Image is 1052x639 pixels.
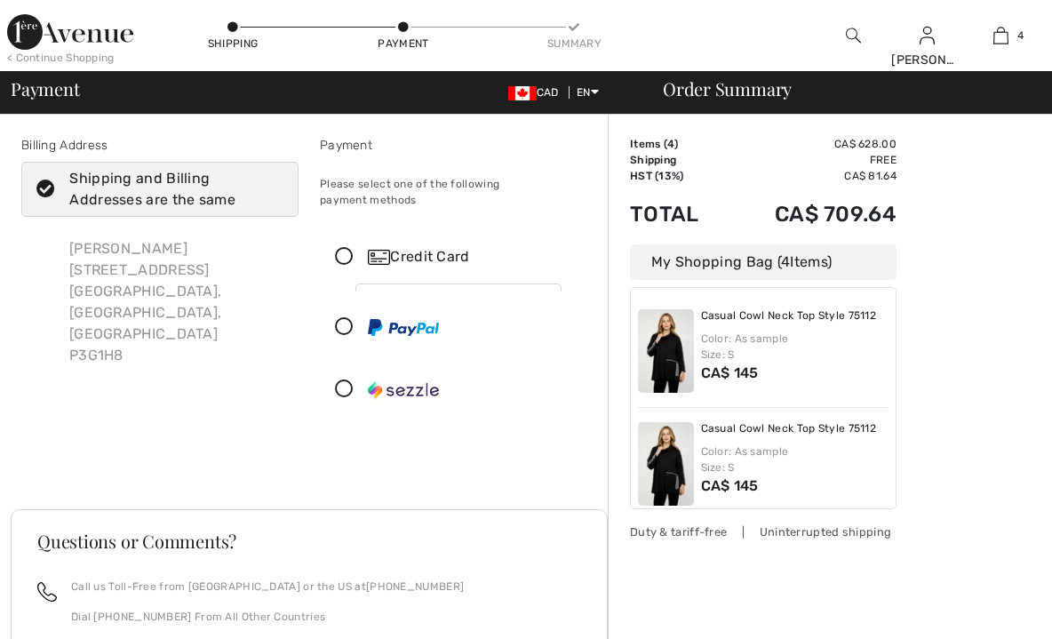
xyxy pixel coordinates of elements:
span: CA$ 145 [701,477,759,494]
div: Color: As sample Size: S [701,331,889,363]
td: CA$ 81.64 [726,168,897,184]
div: Order Summary [642,80,1041,98]
img: Casual Cowl Neck Top Style 75112 [638,309,694,393]
div: Summary [547,36,601,52]
td: Items ( ) [630,136,726,152]
span: CAD [508,86,566,99]
span: 4 [781,253,790,270]
img: Casual Cowl Neck Top Style 75112 [638,422,694,506]
img: Canadian Dollar [508,86,537,100]
span: EN [577,86,599,99]
div: [PERSON_NAME] [STREET_ADDRESS] [GEOGRAPHIC_DATA], [GEOGRAPHIC_DATA], [GEOGRAPHIC_DATA] P3G1H8 [55,224,299,380]
a: Casual Cowl Neck Top Style 75112 [701,422,877,436]
img: search the website [846,25,861,46]
td: CA$ 628.00 [726,136,897,152]
span: Payment [11,80,79,98]
span: CA$ 145 [701,364,759,381]
div: My Shopping Bag ( Items) [630,244,897,280]
a: Sign In [920,27,935,44]
td: HST (13%) [630,168,726,184]
div: Credit Card [368,246,585,268]
img: Credit Card [368,250,390,265]
div: Please select one of the following payment methods [320,162,597,222]
a: Casual Cowl Neck Top Style 75112 [701,309,877,323]
img: My Bag [993,25,1008,46]
h3: Questions or Comments? [37,532,581,550]
span: 4 [1017,28,1024,44]
img: 1ère Avenue [7,14,133,50]
div: Color: As sample Size: S [701,443,889,475]
span: 4 [667,138,674,150]
a: 4 [965,25,1037,46]
div: Payment [320,136,597,155]
td: Free [726,152,897,168]
div: Duty & tariff-free | Uninterrupted shipping [630,523,897,540]
div: < Continue Shopping [7,50,115,66]
div: Billing Address [21,136,299,155]
img: PayPal [368,319,439,336]
td: CA$ 709.64 [726,184,897,244]
div: [PERSON_NAME] [891,51,963,69]
div: Shipping and Billing Addresses are the same [69,168,272,211]
td: Shipping [630,152,726,168]
p: Dial [PHONE_NUMBER] From All Other Countries [71,609,464,625]
a: [PHONE_NUMBER] [366,580,464,593]
td: Total [630,184,726,244]
img: Sezzle [368,381,439,399]
div: Payment [377,36,430,52]
img: call [37,582,57,602]
p: Call us Toll-Free from [GEOGRAPHIC_DATA] or the US at [71,579,464,595]
img: My Info [920,25,935,46]
div: Shipping [206,36,259,52]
